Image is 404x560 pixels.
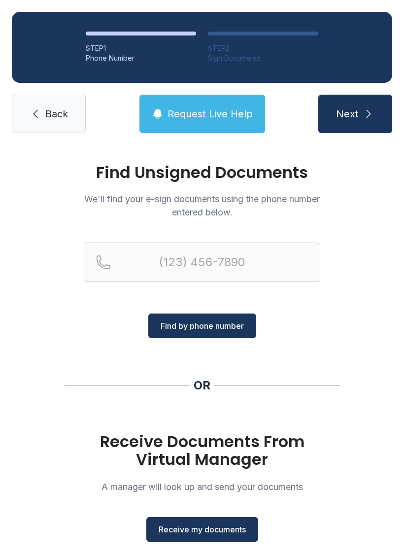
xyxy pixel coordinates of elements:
[336,107,359,121] span: Next
[194,378,210,393] div: OR
[84,243,320,282] input: Reservation phone number
[84,480,320,493] p: A manager will look up and send your documents
[86,53,196,63] div: Phone Number
[159,524,246,535] span: Receive my documents
[161,320,244,332] span: Find by phone number
[84,165,320,180] h1: Find Unsigned Documents
[86,43,196,53] div: STEP 1
[84,433,320,468] h1: Receive Documents From Virtual Manager
[84,192,320,219] p: We'll find your e-sign documents using the phone number entered below.
[45,107,68,121] span: Back
[208,43,318,53] div: STEP 2
[208,53,318,63] div: Sign Documents
[168,107,253,121] span: Request Live Help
